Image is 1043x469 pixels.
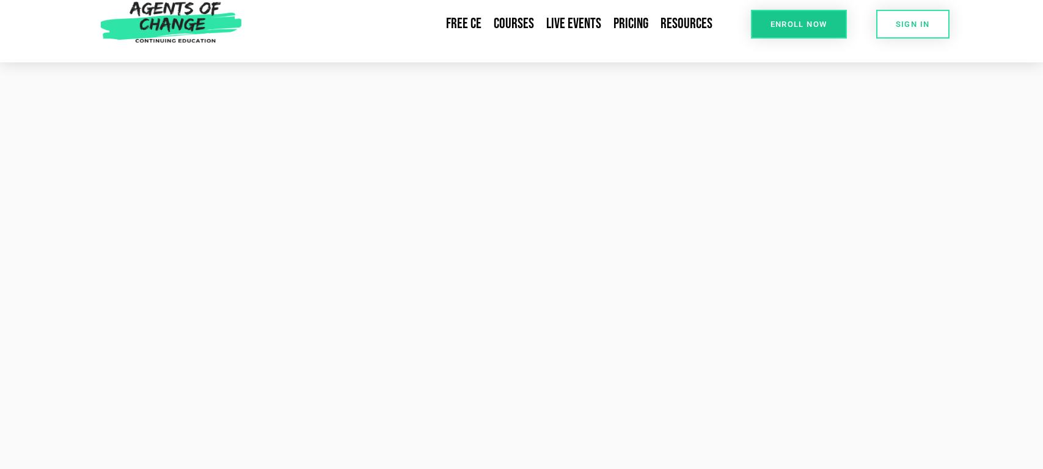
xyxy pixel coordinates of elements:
[488,10,540,38] a: Courses
[770,20,827,28] span: Enroll Now
[654,10,719,38] a: Resources
[540,10,607,38] a: Live Events
[896,20,930,28] span: SIGN IN
[876,10,950,39] a: SIGN IN
[607,10,654,38] a: Pricing
[440,10,488,38] a: Free CE
[751,10,847,39] a: Enroll Now
[248,10,719,38] nav: Menu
